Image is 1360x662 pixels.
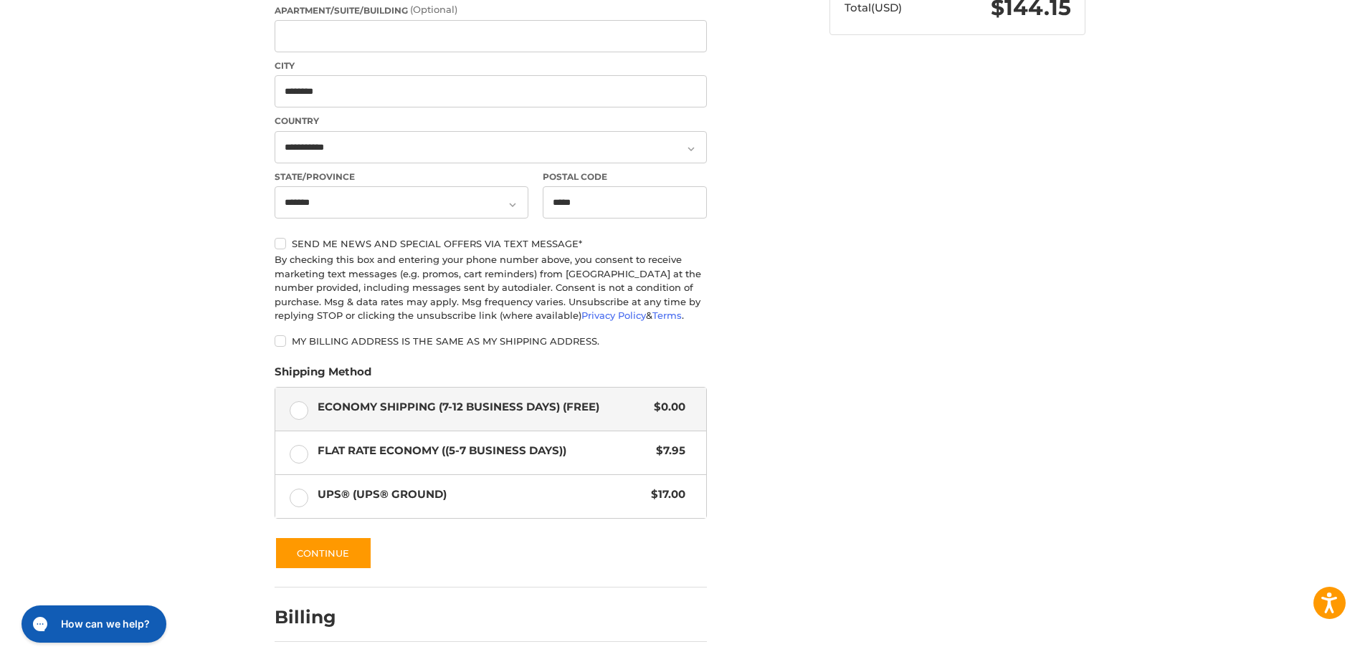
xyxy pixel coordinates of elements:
span: UPS® (UPS® Ground) [318,486,645,503]
label: Country [275,115,707,128]
span: $17.00 [644,486,685,503]
iframe: Gorgias live chat messenger [14,600,171,648]
label: My billing address is the same as my shipping address. [275,335,707,347]
span: $0.00 [647,399,685,416]
label: City [275,59,707,72]
button: Continue [275,537,372,570]
span: Total (USD) [845,1,902,14]
span: Economy Shipping (7-12 Business Days) (Free) [318,399,647,416]
label: Apartment/Suite/Building [275,3,707,17]
a: Terms [652,310,682,321]
small: (Optional) [410,4,457,15]
h2: Billing [275,606,358,628]
label: Send me news and special offers via text message* [275,238,707,249]
span: $7.95 [649,443,685,459]
div: By checking this box and entering your phone number above, you consent to receive marketing text ... [275,253,707,323]
label: Postal Code [543,171,708,183]
legend: Shipping Method [275,364,371,387]
label: State/Province [275,171,528,183]
span: Flat Rate Economy ((5-7 Business Days)) [318,443,650,459]
a: Privacy Policy [581,310,646,321]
